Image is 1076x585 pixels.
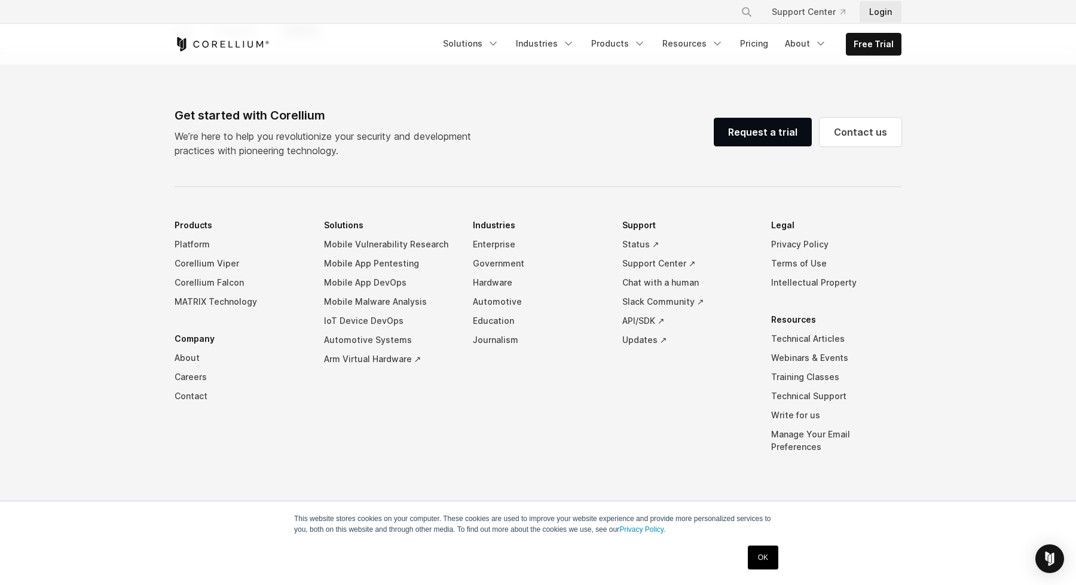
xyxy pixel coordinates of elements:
[860,1,901,23] a: Login
[175,292,305,311] a: MATRIX Technology
[748,546,778,569] a: OK
[622,235,753,254] a: Status ↗
[294,513,782,535] p: This website stores cookies on your computer. These cookies are used to improve your website expe...
[655,33,730,54] a: Resources
[324,273,454,292] a: Mobile App DevOps
[324,292,454,311] a: Mobile Malware Analysis
[771,254,901,273] a: Terms of Use
[771,329,901,348] a: Technical Articles
[762,1,855,23] a: Support Center
[622,254,753,273] a: Support Center ↗
[473,330,603,350] a: Journalism
[622,330,753,350] a: Updates ↗
[846,33,901,55] a: Free Trial
[778,33,834,54] a: About
[324,235,454,254] a: Mobile Vulnerability Research
[726,1,901,23] div: Navigation Menu
[473,254,603,273] a: Government
[771,425,901,457] a: Manage Your Email Preferences
[771,348,901,367] a: Webinars & Events
[175,367,305,387] a: Careers
[324,330,454,350] a: Automotive Systems
[733,33,775,54] a: Pricing
[436,33,901,56] div: Navigation Menu
[473,235,603,254] a: Enterprise
[509,33,582,54] a: Industries
[1035,544,1064,573] div: Open Intercom Messenger
[175,348,305,367] a: About
[175,129,481,158] p: We’re here to help you revolutionize your security and development practices with pioneering tech...
[820,118,901,146] a: Contact us
[771,367,901,387] a: Training Classes
[771,273,901,292] a: Intellectual Property
[622,273,753,292] a: Chat with a human
[175,235,305,254] a: Platform
[324,254,454,273] a: Mobile App Pentesting
[436,33,506,54] a: Solutions
[175,106,481,124] div: Get started with Corellium
[324,350,454,369] a: Arm Virtual Hardware ↗
[584,33,653,54] a: Products
[622,311,753,330] a: API/SDK ↗
[473,311,603,330] a: Education
[324,311,454,330] a: IoT Device DevOps
[619,525,665,534] a: Privacy Policy.
[622,292,753,311] a: Slack Community ↗
[473,292,603,311] a: Automotive
[175,387,305,406] a: Contact
[175,254,305,273] a: Corellium Viper
[714,118,812,146] a: Request a trial
[175,273,305,292] a: Corellium Falcon
[473,273,603,292] a: Hardware
[175,37,270,51] a: Corellium Home
[175,216,901,474] div: Navigation Menu
[736,1,757,23] button: Search
[771,235,901,254] a: Privacy Policy
[771,387,901,406] a: Technical Support
[771,406,901,425] a: Write for us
